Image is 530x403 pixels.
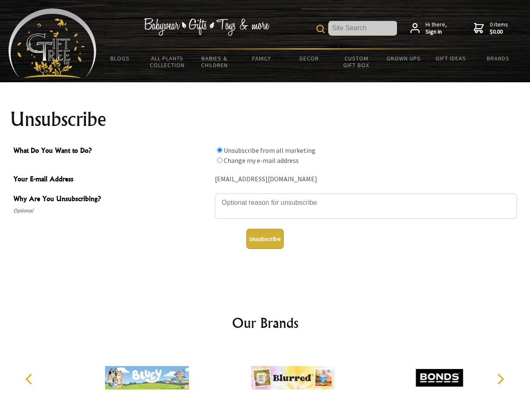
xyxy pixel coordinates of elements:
a: Hi there,Sign in [410,21,447,36]
span: Your E-mail Address [13,174,211,186]
span: Hi there, [426,21,447,36]
textarea: Why Are You Unsubscribing? [215,194,517,219]
a: Family [238,50,286,67]
img: Babyware - Gifts - Toys and more... [8,8,97,78]
button: Next [491,370,509,388]
span: Optional [13,206,211,216]
a: Custom Gift Box [333,50,380,74]
span: 0 items [490,21,508,36]
button: Unsubscribe [246,229,284,249]
a: 0 items$0.00 [474,21,508,36]
input: What Do You Want to Do? [217,147,222,153]
button: Previous [21,370,39,388]
h2: Our Brands [17,313,514,333]
a: All Plants Collection [144,50,191,74]
a: Grown Ups [380,50,427,67]
span: What Do You Want to Do? [13,145,211,157]
h1: Unsubscribe [10,109,520,129]
img: product search [316,25,325,33]
a: Brands [475,50,522,67]
div: [EMAIL_ADDRESS][DOMAIN_NAME] [215,173,517,186]
a: Gift Ideas [427,50,475,67]
strong: $0.00 [490,28,508,36]
a: BLOGS [97,50,144,67]
strong: Sign in [426,28,447,36]
input: What Do You Want to Do? [217,157,222,163]
input: Site Search [329,21,397,35]
label: Unsubscribe from all marketing [224,146,316,154]
label: Change my e-mail address [224,156,299,165]
a: Babies & Children [191,50,238,74]
a: Decor [285,50,333,67]
img: Babywear - Gifts - Toys & more [144,18,269,36]
span: Why Are You Unsubscribing? [13,194,211,206]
